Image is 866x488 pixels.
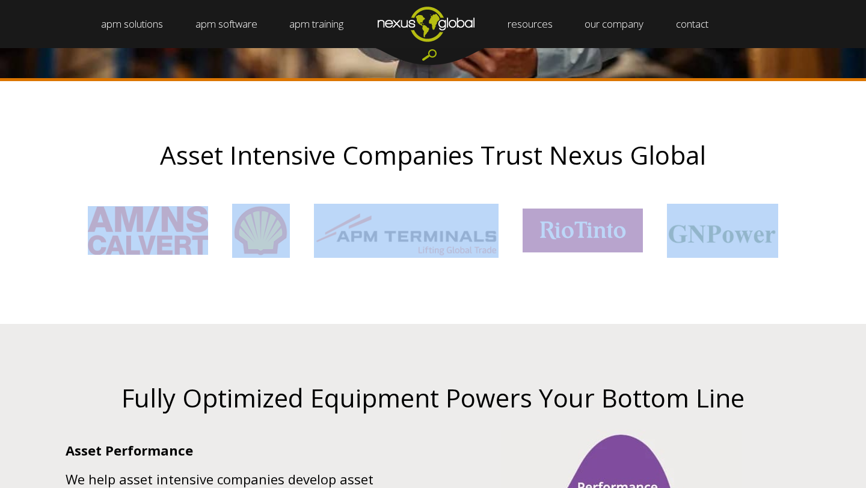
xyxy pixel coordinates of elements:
[314,204,499,258] img: apm-terminals-logo
[88,206,208,255] img: amns_logo
[66,442,425,458] p: Asset Performance
[42,141,824,169] h2: Asset Intensive Companies Trust Nexus Global
[232,204,290,258] img: shell-logo
[57,384,810,412] h2: Fully Optimized Equipment Powers Your Bottom Line
[667,204,779,258] img: client_logos_gnpower
[523,209,643,252] img: rio_tinto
